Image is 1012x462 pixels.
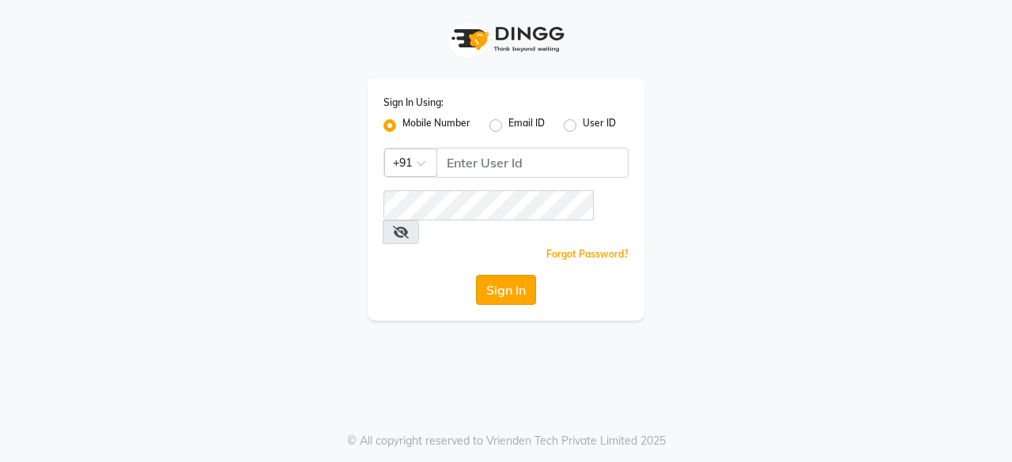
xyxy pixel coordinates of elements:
a: Forgot Password? [546,248,629,260]
label: Mobile Number [402,116,470,135]
label: Sign In Using: [383,96,444,110]
button: Sign In [476,275,536,305]
img: logo1.svg [443,16,569,62]
input: Username [383,190,594,220]
label: Email ID [508,116,545,135]
input: Username [436,148,629,178]
label: User ID [583,116,616,135]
